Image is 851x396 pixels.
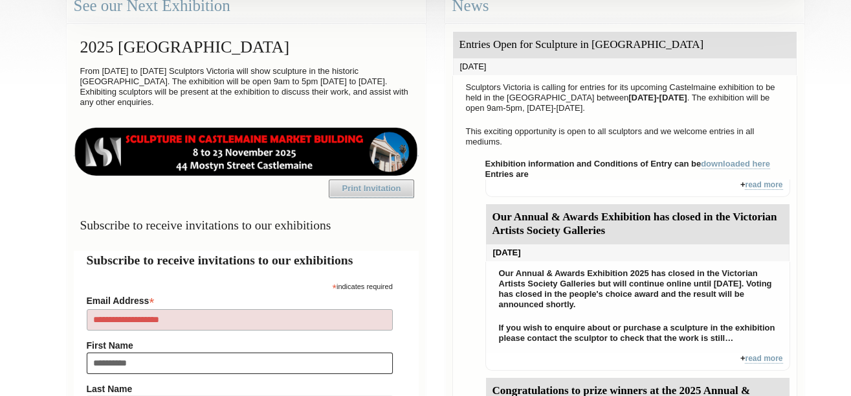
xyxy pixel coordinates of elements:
[74,128,419,176] img: castlemaine-ldrbd25v2.png
[492,265,783,313] p: Our Annual & Awards Exhibition 2025 has closed in the Victorian Artists Society Galleries but wil...
[87,279,393,292] div: indicates required
[459,79,790,117] p: Sculptors Victoria is calling for entries for its upcoming Castelmaine exhibition to be held in t...
[701,159,770,169] a: downloaded here
[485,180,790,197] div: +
[492,320,783,347] p: If you wish to enquire about or purchase a sculpture in the exhibition please contact the sculpto...
[459,123,790,150] p: This exciting opportunity is open to all sculptors and we welcome entries in all mediums.
[628,93,687,102] strong: [DATE]-[DATE]
[745,180,782,190] a: read more
[485,353,790,371] div: +
[87,340,393,351] label: First Name
[74,63,419,111] p: From [DATE] to [DATE] Sculptors Victoria will show sculpture in the historic [GEOGRAPHIC_DATA]. T...
[486,204,790,244] div: Our Annual & Awards Exhibition has closed in the Victorian Artists Society Galleries
[87,251,406,270] h2: Subscribe to receive invitations to our exhibitions
[485,159,771,169] strong: Exhibition information and Conditions of Entry can be
[87,384,393,394] label: Last Name
[74,213,419,238] h3: Subscribe to receive invitations to our exhibitions
[453,58,797,75] div: [DATE]
[453,32,797,58] div: Entries Open for Sculpture in [GEOGRAPHIC_DATA]
[87,292,393,307] label: Email Address
[745,354,782,364] a: read more
[329,180,414,198] a: Print Invitation
[74,31,419,63] h2: 2025 [GEOGRAPHIC_DATA]
[486,244,790,261] div: [DATE]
